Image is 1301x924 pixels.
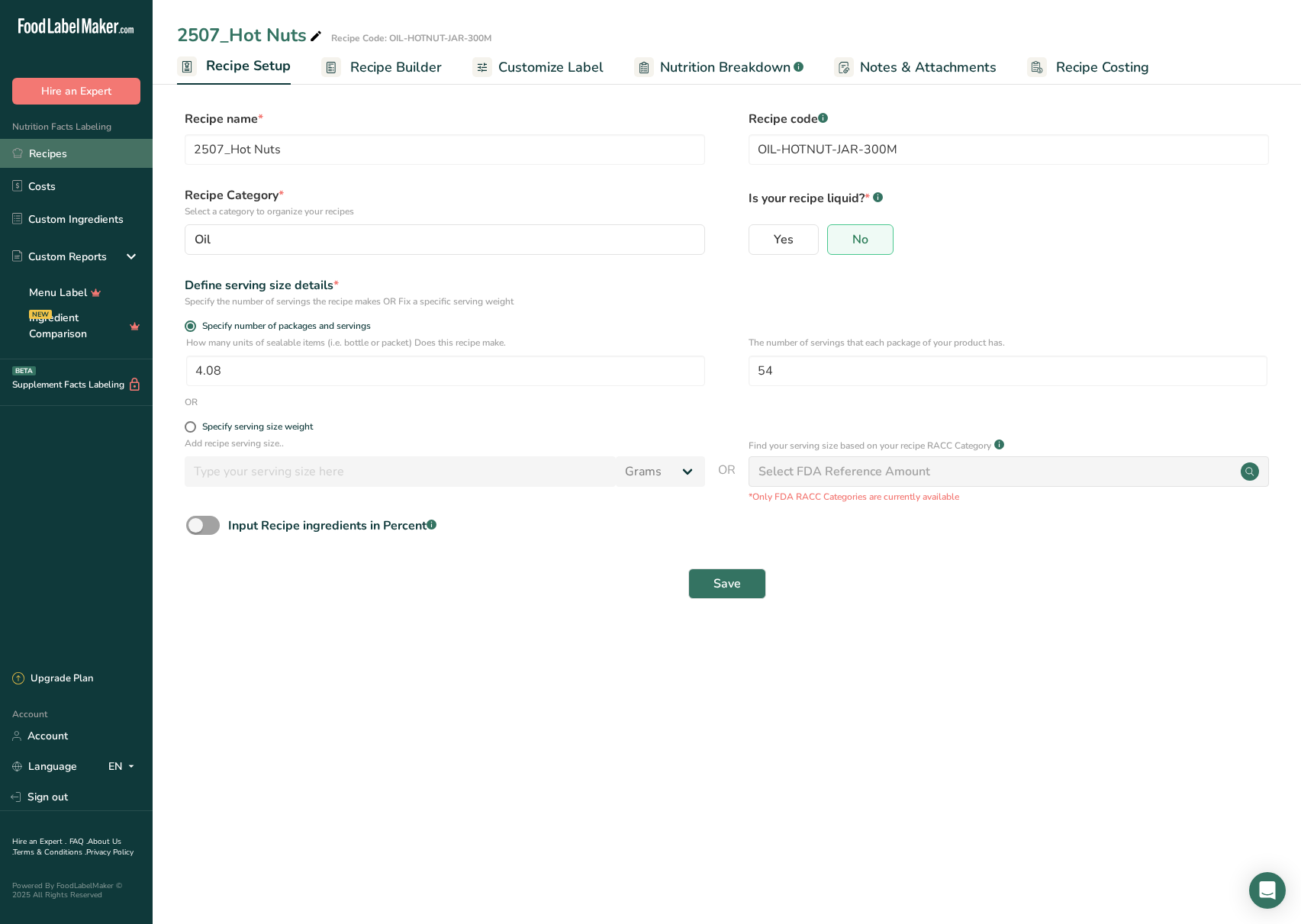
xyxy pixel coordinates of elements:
div: Input Recipe ingredients in Percent [228,517,436,535]
span: Save [713,575,741,593]
span: OR [718,461,736,504]
p: *Only FDA RACC Categories are currently available [749,490,1269,504]
span: Notes & Attachments [860,57,997,78]
span: Recipe Costing [1056,57,1149,78]
label: Recipe Category [185,186,705,218]
a: Notes & Attachments [834,50,997,85]
button: Oil [185,224,705,255]
div: Select FDA Reference Amount [758,462,930,481]
p: Find your serving size based on your recipe RACC Category [749,439,991,452]
button: Save [688,568,766,599]
a: Customize Label [472,50,604,85]
div: Specify the number of servings the recipe makes OR Fix a specific serving weight [185,295,705,308]
label: Recipe code [749,110,1269,128]
a: Language [12,753,77,780]
div: Define serving size details [185,276,705,295]
div: EN [108,758,140,776]
div: OR [185,395,198,409]
div: BETA [12,366,36,375]
a: Privacy Policy [86,847,134,858]
input: Type your serving size here [185,456,616,487]
div: Custom Reports [12,249,107,265]
div: 2507_Hot Nuts [177,21,325,49]
p: Add recipe serving size.. [185,436,705,450]
p: Is your recipe liquid? [749,186,1269,208]
p: Select a category to organize your recipes [185,204,705,218]
div: Powered By FoodLabelMaker © 2025 All Rights Reserved [12,881,140,900]
span: Nutrition Breakdown [660,57,791,78]
a: Recipe Setup [177,49,291,85]
span: Specify number of packages and servings [196,320,371,332]
a: Recipe Costing [1027,50,1149,85]
span: No [852,232,868,247]
a: Terms & Conditions . [13,847,86,858]
div: Recipe Code: OIL-HOTNUT-JAR-300M [331,31,491,45]
a: Recipe Builder [321,50,442,85]
a: Hire an Expert . [12,836,66,847]
div: Open Intercom Messenger [1249,872,1286,909]
a: FAQ . [69,836,88,847]
span: Recipe Setup [206,56,291,76]
a: About Us . [12,836,121,858]
a: Nutrition Breakdown [634,50,803,85]
button: Hire an Expert [12,78,140,105]
input: Type your recipe name here [185,134,705,165]
div: Specify serving size weight [202,421,313,433]
input: Type your recipe code here [749,134,1269,165]
div: Upgrade Plan [12,671,93,687]
span: Recipe Builder [350,57,442,78]
label: Recipe name [185,110,705,128]
p: How many units of sealable items (i.e. bottle or packet) Does this recipe make. [186,336,705,349]
span: Customize Label [498,57,604,78]
div: NEW [29,310,52,319]
p: The number of servings that each package of your product has. [749,336,1267,349]
span: Yes [774,232,794,247]
span: Oil [195,230,211,249]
